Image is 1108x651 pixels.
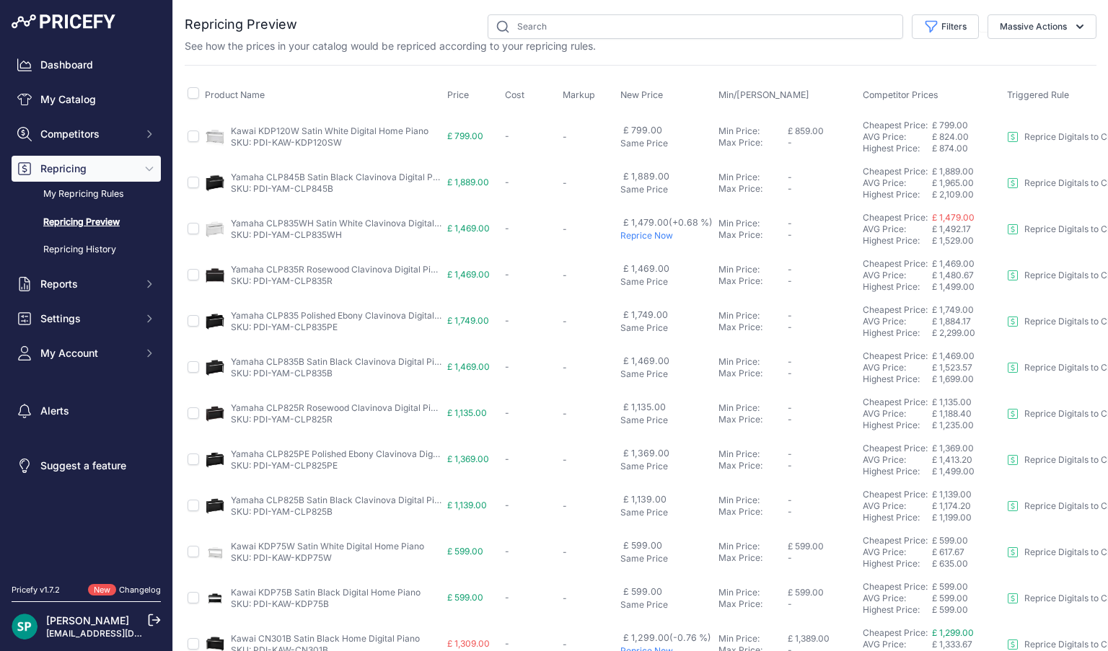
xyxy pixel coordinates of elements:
[12,14,115,29] img: Pricefy Logo
[231,541,424,552] a: Kawai KDP75W Satin White Digital Home Piano
[863,258,928,269] a: Cheapest Price:
[788,275,792,286] span: -
[563,454,567,465] span: -
[12,237,161,262] a: Repricing History
[447,361,490,372] span: £ 1,469.00
[932,489,972,500] span: £ 1,139.00
[40,311,135,326] span: Settings
[620,553,713,564] p: Same Price
[231,125,428,136] a: Kawai KDP120W Satin White Digital Home Piano
[12,453,161,479] a: Suggest a feature
[932,373,974,384] span: £ 1,699.00
[505,223,509,234] span: -
[620,507,713,518] p: Same Price
[788,541,857,552] div: £ 599.00
[718,598,788,610] div: Max Price:
[788,598,792,609] span: -
[932,270,1001,281] div: £ 1,480.67
[932,131,1001,143] div: £ 824.00
[932,258,975,269] span: £ 1,469.00
[788,229,792,240] span: -
[718,229,788,241] div: Max Price:
[12,52,161,78] a: Dashboard
[231,460,338,471] a: SKU: PDI-YAM-CLP825PE
[718,506,788,518] div: Max Price:
[718,402,788,414] div: Min Price:
[932,581,968,592] a: £ 599.00
[932,558,968,569] span: £ 635.00
[863,223,932,235] div: AVG Price:
[863,443,928,453] a: Cheapest Price:
[505,269,509,280] span: -
[623,217,713,228] span: £ 1,479.00
[788,183,792,194] span: -
[447,592,483,603] span: £ 599.00
[231,587,421,598] a: Kawai KDP75B Satin Black Digital Home Piano
[231,310,460,321] a: Yamaha CLP835 Polished Ebony Clavinova Digital Piano
[932,177,1001,189] div: £ 1,965.00
[563,408,567,419] span: -
[563,500,567,511] span: -
[447,130,483,141] span: £ 799.00
[231,172,450,182] a: Yamaha CLP845B Satin Black Clavinova Digital Piano
[505,89,524,100] span: Cost
[988,14,1096,39] button: Massive Actions
[620,184,713,195] p: Same Price
[863,281,920,292] a: Highest Price:
[863,604,920,615] a: Highest Price:
[863,120,928,130] a: Cheapest Price:
[863,166,928,177] a: Cheapest Price:
[669,632,711,643] span: (-0.76 %)
[932,604,968,615] span: £ 599.00
[932,512,972,523] span: £ 1,199.00
[447,89,469,100] span: Price
[863,593,932,604] div: AVG Price:
[505,638,509,649] span: -
[863,327,920,338] a: Highest Price:
[718,322,788,333] div: Max Price:
[12,306,161,332] button: Settings
[863,212,928,223] a: Cheapest Price:
[788,506,792,517] span: -
[40,346,135,360] span: My Account
[231,356,449,367] a: Yamaha CLP835B Satin Black Clavinova Digital Piano
[932,397,972,407] a: £ 1,135.00
[863,397,928,407] a: Cheapest Price:
[623,125,662,136] span: £ 799.00
[932,223,1001,235] div: £ 1,492.17
[505,361,509,372] span: -
[788,125,857,137] div: £ 859.00
[932,408,1001,420] div: £ 1,188.40
[932,120,968,130] a: £ 799.00
[932,212,975,223] span: £ 1,479.00
[447,177,489,187] span: £ 1,889.00
[788,368,792,378] span: -
[231,414,333,425] a: SKU: PDI-YAM-CLP825R
[788,322,792,332] span: -
[932,466,975,477] span: £ 1,499.00
[718,541,788,552] div: Min Price:
[205,89,265,100] span: Product Name
[932,350,975,361] a: £ 1,469.00
[623,540,662,551] span: £ 599.00
[12,156,161,182] button: Repricing
[447,500,487,510] span: £ 1,139.00
[623,309,668,320] span: £ 1,749.00
[788,310,792,321] span: -
[932,166,974,177] span: £ 1,889.00
[932,500,1001,512] div: £ 1,174.20
[718,448,788,460] div: Min Price:
[505,177,509,187] span: -
[12,584,60,596] div: Pricefy v1.7.2
[932,627,974,638] span: £ 1,299.00
[912,14,979,39] button: Filters
[119,585,161,595] a: Changelog
[788,264,792,275] span: -
[505,130,509,141] span: -
[620,89,663,100] span: New Price
[718,89,809,100] span: Min/[PERSON_NAME]
[788,495,792,505] span: -
[505,453,509,464] span: -
[718,137,788,149] div: Max Price:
